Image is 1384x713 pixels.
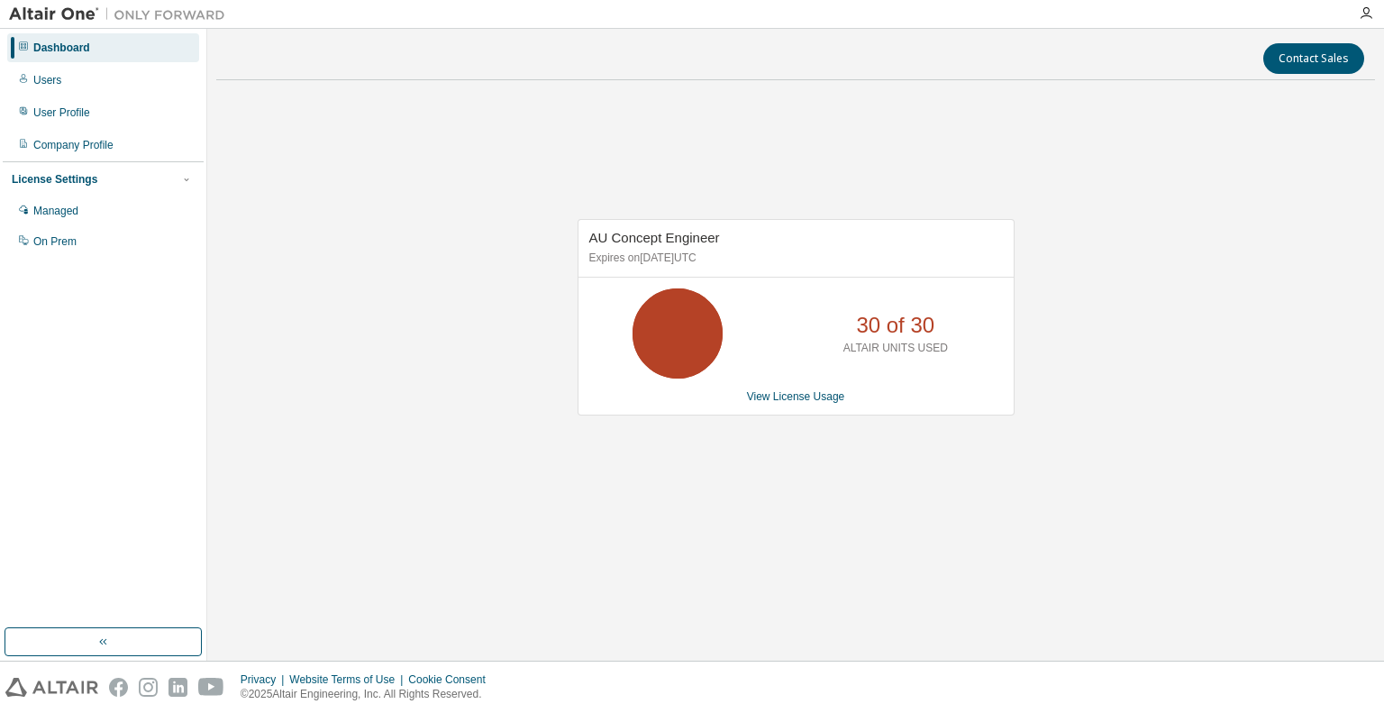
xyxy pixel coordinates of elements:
img: facebook.svg [109,678,128,697]
div: Cookie Consent [408,672,496,687]
div: Managed [33,204,78,218]
img: youtube.svg [198,678,224,697]
div: Company Profile [33,138,114,152]
img: altair_logo.svg [5,678,98,697]
p: ALTAIR UNITS USED [843,341,948,356]
p: © 2025 Altair Engineering, Inc. All Rights Reserved. [241,687,496,702]
div: Website Terms of Use [289,672,408,687]
div: User Profile [33,105,90,120]
div: Users [33,73,61,87]
button: Contact Sales [1263,43,1364,74]
img: Altair One [9,5,234,23]
p: Expires on [DATE] UTC [589,251,998,266]
div: Privacy [241,672,289,687]
div: License Settings [12,172,97,187]
p: 30 of 30 [856,310,934,341]
img: instagram.svg [139,678,158,697]
a: View License Usage [747,390,845,403]
img: linkedin.svg [168,678,187,697]
span: AU Concept Engineer [589,230,720,245]
div: Dashboard [33,41,90,55]
div: On Prem [33,234,77,249]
